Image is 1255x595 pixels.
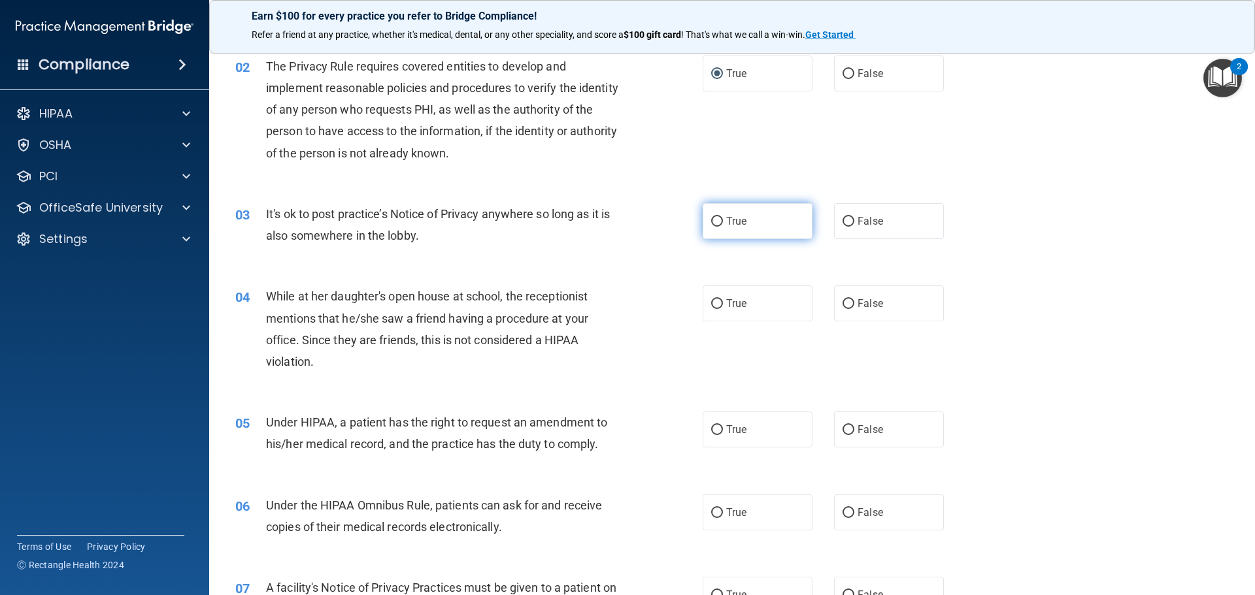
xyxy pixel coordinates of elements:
[843,217,854,227] input: False
[726,215,746,227] span: True
[266,415,607,451] span: Under HIPAA, a patient has the right to request an amendment to his/her medical record, and the p...
[16,169,190,184] a: PCI
[858,67,883,80] span: False
[711,508,723,518] input: True
[16,137,190,153] a: OSHA
[17,558,124,571] span: Ⓒ Rectangle Health 2024
[858,297,883,310] span: False
[711,217,723,227] input: True
[39,231,88,247] p: Settings
[39,200,163,216] p: OfficeSafe University
[843,299,854,309] input: False
[1203,59,1242,97] button: Open Resource Center, 2 new notifications
[711,425,723,435] input: True
[843,69,854,79] input: False
[39,56,129,74] h4: Compliance
[726,506,746,519] span: True
[16,14,193,40] img: PMB logo
[726,423,746,436] span: True
[235,498,250,514] span: 06
[252,29,624,40] span: Refer a friend at any practice, whether it's medical, dental, or any other speciality, and score a
[843,425,854,435] input: False
[16,200,190,216] a: OfficeSafe University
[16,231,190,247] a: Settings
[843,508,854,518] input: False
[681,29,805,40] span: ! That's what we call a win-win.
[726,297,746,310] span: True
[235,415,250,431] span: 05
[266,498,602,534] span: Under the HIPAA Omnibus Rule, patients can ask for and receive copies of their medical records el...
[235,289,250,305] span: 04
[858,215,883,227] span: False
[805,29,854,40] strong: Get Started
[252,10,1213,22] p: Earn $100 for every practice you refer to Bridge Compliance!
[39,137,72,153] p: OSHA
[87,540,146,553] a: Privacy Policy
[39,169,58,184] p: PCI
[266,289,588,368] span: While at her daughter's open house at school, the receptionist mentions that he/she saw a friend ...
[39,106,73,121] p: HIPAA
[1237,67,1241,84] div: 2
[16,106,190,121] a: HIPAA
[235,59,250,75] span: 02
[235,207,250,223] span: 03
[624,29,681,40] strong: $100 gift card
[858,423,883,436] span: False
[711,299,723,309] input: True
[711,69,723,79] input: True
[726,67,746,80] span: True
[266,59,618,160] span: The Privacy Rule requires covered entities to develop and implement reasonable policies and proce...
[266,207,610,242] span: It's ok to post practice’s Notice of Privacy anywhere so long as it is also somewhere in the lobby.
[17,540,71,553] a: Terms of Use
[805,29,856,40] a: Get Started
[858,506,883,519] span: False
